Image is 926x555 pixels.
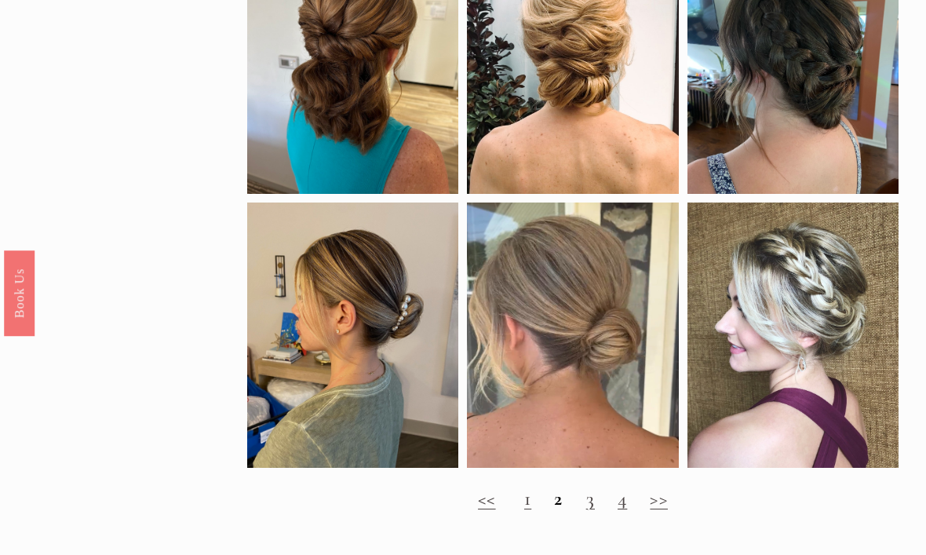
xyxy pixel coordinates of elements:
[554,487,563,510] strong: 2
[524,487,531,510] a: 1
[478,487,496,510] a: <<
[618,487,627,510] a: 4
[4,250,35,335] a: Book Us
[586,487,595,510] a: 3
[650,487,668,510] a: >>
